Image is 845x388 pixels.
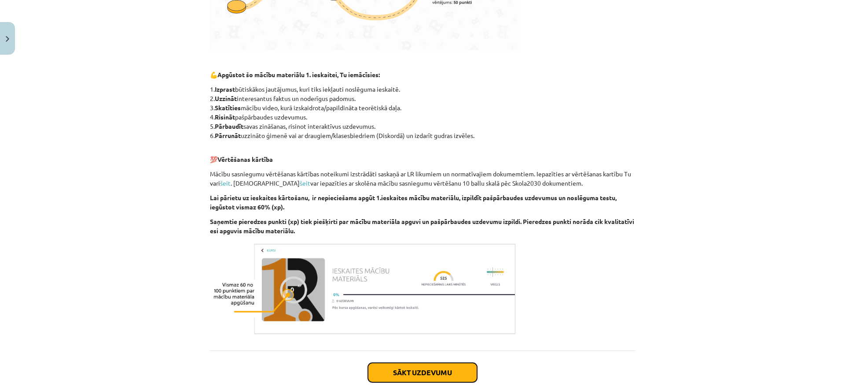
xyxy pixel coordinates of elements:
[210,217,634,235] b: Saņemtie pieredzes punkti (xp) tiek piešķirti par mācību materiāla apguvi un pašpārbaudes uzdevum...
[6,36,9,42] img: icon-close-lesson-0947bae3869378f0d4975bcd49f059093ad1ed9edebbc8119c70593378902aed.svg
[210,70,635,79] p: 💪
[217,71,380,78] b: Apgūstot šo mācību materiālu 1. ieskaitei, Tu iemācīsies:
[210,169,635,188] p: Mācību sasniegumu vērtēšanas kārtības noteikumi izstrādāti saskaņā ar LR likumiem un normatīvajie...
[215,104,241,112] b: Skatīties
[300,179,310,187] a: šeit
[217,155,273,163] b: Vērtēšanas kārtība
[215,131,241,139] b: Pārrunāt
[220,179,231,187] a: šeit
[215,122,243,130] b: Pārbaudīt
[210,85,635,140] p: 1. būtiskākos jautājumus, kuri tiks iekļauti noslēguma ieskaitē. 2. interesantus faktus un noderī...
[210,194,617,211] b: Lai pārietu uz ieskaites kārtošanu, ir nepieciešams apgūt 1.ieskaites mācību materiālu, izpildīt ...
[215,85,235,93] b: Izprast
[215,94,237,102] b: Uzzināt
[215,113,235,121] b: Risināt
[210,145,635,164] p: 💯
[368,363,477,382] button: Sākt uzdevumu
